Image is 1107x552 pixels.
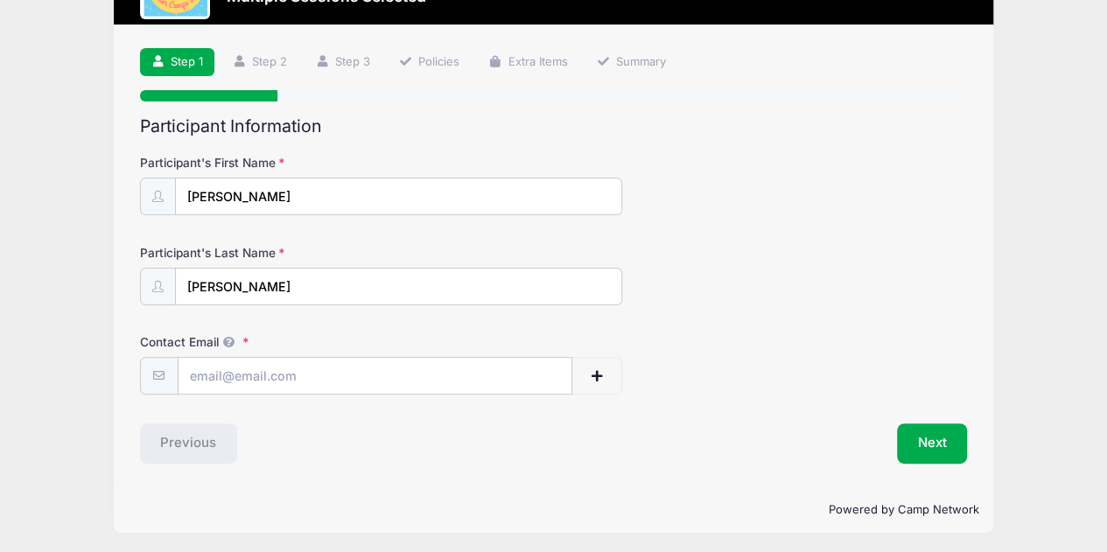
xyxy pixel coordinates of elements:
[175,268,623,305] input: Participant's Last Name
[140,333,416,351] label: Contact Email
[585,48,677,77] a: Summary
[221,48,298,77] a: Step 2
[140,116,968,136] h2: Participant Information
[140,154,416,171] label: Participant's First Name
[129,501,979,519] p: Powered by Camp Network
[387,48,471,77] a: Policies
[304,48,382,77] a: Step 3
[140,48,215,77] a: Step 1
[477,48,579,77] a: Extra Items
[175,178,623,215] input: Participant's First Name
[140,244,416,262] label: Participant's Last Name
[897,423,968,464] button: Next
[178,357,573,395] input: email@email.com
